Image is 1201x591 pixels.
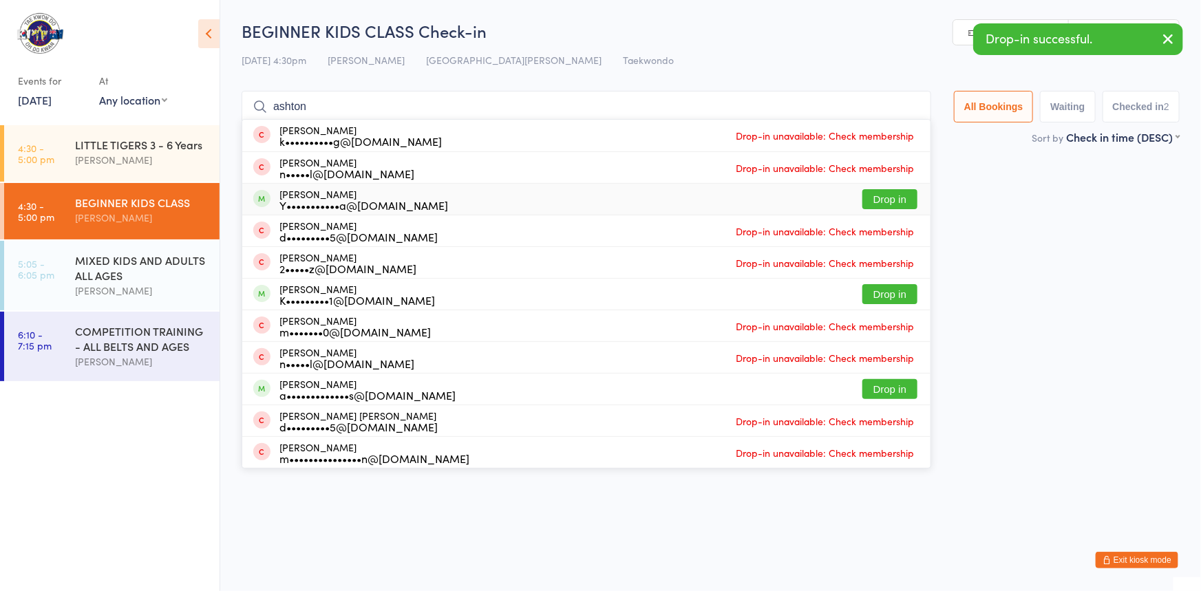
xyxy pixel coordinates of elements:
a: 5:05 -6:05 pmMIXED KIDS AND ADULTS ALL AGES[PERSON_NAME] [4,241,220,310]
div: n•••••l@[DOMAIN_NAME] [279,358,414,369]
div: 2 [1164,101,1169,112]
div: k••••••••••g@[DOMAIN_NAME] [279,136,442,147]
div: LITTLE TIGERS 3 - 6 Years [75,137,208,152]
span: Drop-in unavailable: Check membership [732,125,917,146]
button: Drop in [862,379,917,399]
div: [PERSON_NAME] [279,220,438,242]
div: n•••••l@[DOMAIN_NAME] [279,168,414,179]
div: Any location [99,92,167,107]
div: [PERSON_NAME] [279,189,448,211]
time: 4:30 - 5:00 pm [18,200,54,222]
button: Checked in2 [1103,91,1180,122]
img: Taekwondo Oh Do Kwan Port Kennedy [14,10,65,56]
div: Y•••••••••••a@[DOMAIN_NAME] [279,200,448,211]
a: 4:30 -5:00 pmBEGINNER KIDS CLASS[PERSON_NAME] [4,183,220,239]
div: [PERSON_NAME] [279,157,414,179]
span: [GEOGRAPHIC_DATA][PERSON_NAME] [426,53,602,67]
div: [PERSON_NAME] [75,354,208,369]
span: Drop-in unavailable: Check membership [732,347,917,368]
div: [PERSON_NAME] [75,210,208,226]
div: d•••••••••5@[DOMAIN_NAME] [279,421,438,432]
div: d•••••••••5@[DOMAIN_NAME] [279,231,438,242]
button: Drop in [862,189,917,209]
div: MIXED KIDS AND ADULTS ALL AGES [75,252,208,283]
button: All Bookings [954,91,1034,122]
div: 2•••••z@[DOMAIN_NAME] [279,263,416,274]
div: [PERSON_NAME] [279,283,435,305]
span: Drop-in unavailable: Check membership [732,221,917,241]
time: 5:05 - 6:05 pm [18,258,54,280]
div: [PERSON_NAME] [75,152,208,168]
a: 6:10 -7:15 pmCOMPETITION TRAINING - ALL BELTS AND AGES[PERSON_NAME] [4,312,220,381]
div: At [99,69,167,92]
time: 6:10 - 7:15 pm [18,329,52,351]
div: Check in time (DESC) [1066,129,1180,144]
button: Waiting [1040,91,1095,122]
span: Drop-in unavailable: Check membership [732,316,917,336]
time: 4:30 - 5:00 pm [18,142,54,164]
div: Events for [18,69,85,92]
span: [DATE] 4:30pm [242,53,306,67]
span: Drop-in unavailable: Check membership [732,158,917,178]
div: [PERSON_NAME] [75,283,208,299]
span: Drop-in unavailable: Check membership [732,252,917,273]
div: BEGINNER KIDS CLASS [75,195,208,210]
label: Sort by [1032,131,1063,144]
div: COMPETITION TRAINING - ALL BELTS AND AGES [75,323,208,354]
div: Drop-in successful. [973,23,1183,55]
span: Drop-in unavailable: Check membership [732,442,917,463]
div: [PERSON_NAME] [PERSON_NAME] [279,410,438,432]
span: Drop-in unavailable: Check membership [732,411,917,431]
span: Taekwondo [623,53,674,67]
a: 4:30 -5:00 pmLITTLE TIGERS 3 - 6 Years[PERSON_NAME] [4,125,220,182]
a: [DATE] [18,92,52,107]
div: [PERSON_NAME] [279,125,442,147]
div: [PERSON_NAME] [279,252,416,274]
button: Drop in [862,284,917,304]
div: K•••••••••1@[DOMAIN_NAME] [279,294,435,305]
h2: BEGINNER KIDS CLASS Check-in [242,19,1180,42]
div: a•••••••••••••s@[DOMAIN_NAME] [279,389,456,400]
span: [PERSON_NAME] [328,53,405,67]
div: [PERSON_NAME] [279,378,456,400]
input: Search [242,91,931,122]
div: m•••••••••••••••n@[DOMAIN_NAME] [279,453,469,464]
div: [PERSON_NAME] [279,442,469,464]
button: Exit kiosk mode [1096,552,1178,568]
div: [PERSON_NAME] [279,347,414,369]
div: [PERSON_NAME] [279,315,431,337]
div: m•••••••0@[DOMAIN_NAME] [279,326,431,337]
